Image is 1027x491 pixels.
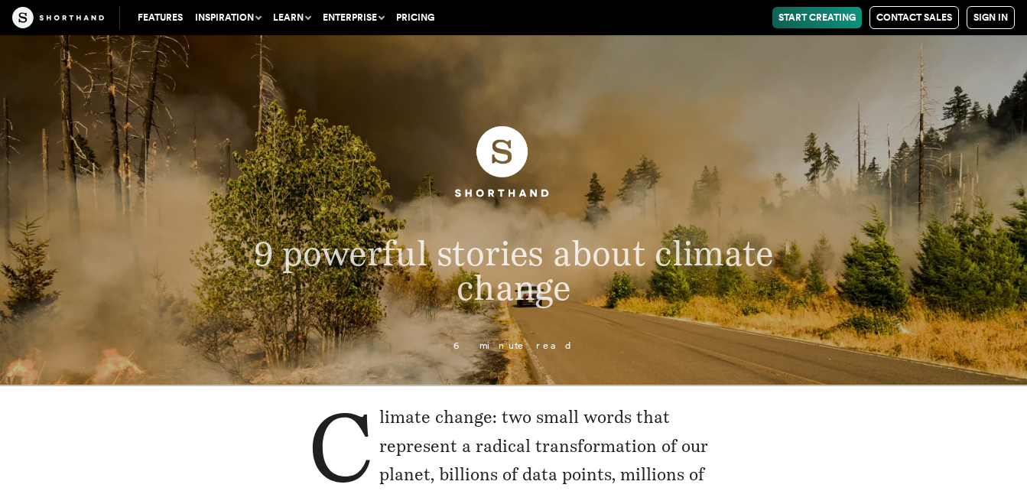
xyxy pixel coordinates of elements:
img: The Craft [12,7,104,28]
button: Learn [267,7,317,28]
a: Start Creating [772,7,862,28]
a: Sign in [967,6,1015,29]
a: Pricing [390,7,440,28]
span: 9 powerful stories about climate change [253,232,773,307]
a: Features [132,7,189,28]
p: 6 minute read [156,340,870,351]
button: Enterprise [317,7,390,28]
a: Contact Sales [869,6,959,29]
button: Inspiration [189,7,267,28]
